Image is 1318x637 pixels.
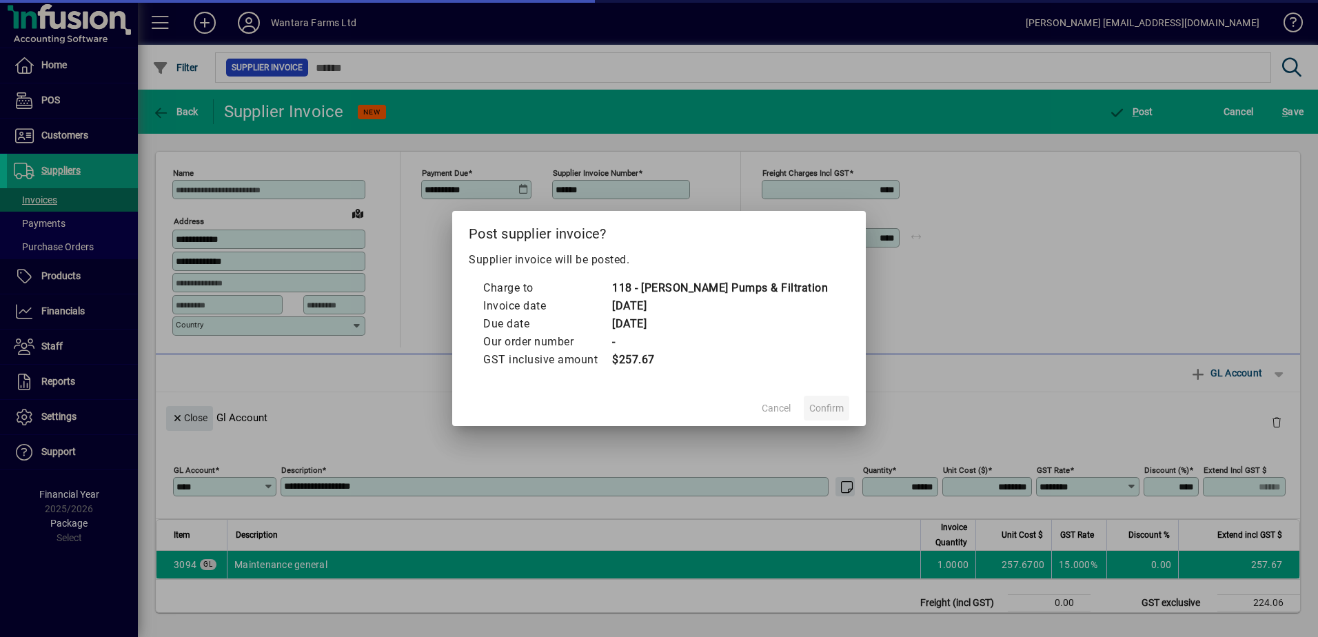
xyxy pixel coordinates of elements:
[611,351,828,369] td: $257.67
[611,333,828,351] td: -
[483,351,611,369] td: GST inclusive amount
[611,315,828,333] td: [DATE]
[483,315,611,333] td: Due date
[611,279,828,297] td: 118 - [PERSON_NAME] Pumps & Filtration
[483,279,611,297] td: Charge to
[469,252,849,268] p: Supplier invoice will be posted.
[483,297,611,315] td: Invoice date
[483,333,611,351] td: Our order number
[452,211,866,251] h2: Post supplier invoice?
[611,297,828,315] td: [DATE]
